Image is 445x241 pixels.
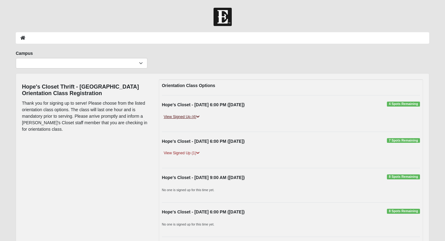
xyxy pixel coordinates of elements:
[162,139,245,144] strong: Hope's Closet - [DATE] 6:00 PM ([DATE])
[214,8,232,26] img: Church of Eleven22 Logo
[162,102,245,107] strong: Hope's Closet - [DATE] 6:00 PM ([DATE])
[162,188,214,192] small: No one is signed up for this time yet.
[16,50,33,56] label: Campus
[162,83,215,88] strong: Orientation Class Options
[162,209,245,214] strong: Hope's Closet - [DATE] 6:00 PM ([DATE])
[22,84,150,97] h4: Hope's Closet Thrift - [GEOGRAPHIC_DATA] Orientation Class Registration
[162,114,201,120] a: View Signed Up (4)
[387,174,420,179] span: 8 Spots Remaining
[162,150,201,156] a: View Signed Up (1)
[387,209,420,214] span: 8 Spots Remaining
[162,222,214,226] small: No one is signed up for this time yet.
[162,175,245,180] strong: Hope's Closet - [DATE] 9:00 AM ([DATE])
[387,138,420,143] span: 7 Spots Remaining
[22,100,150,133] p: Thank you for signing up to serve! Please choose from the listed orientation class options. The c...
[387,102,420,107] span: 4 Spots Remaining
